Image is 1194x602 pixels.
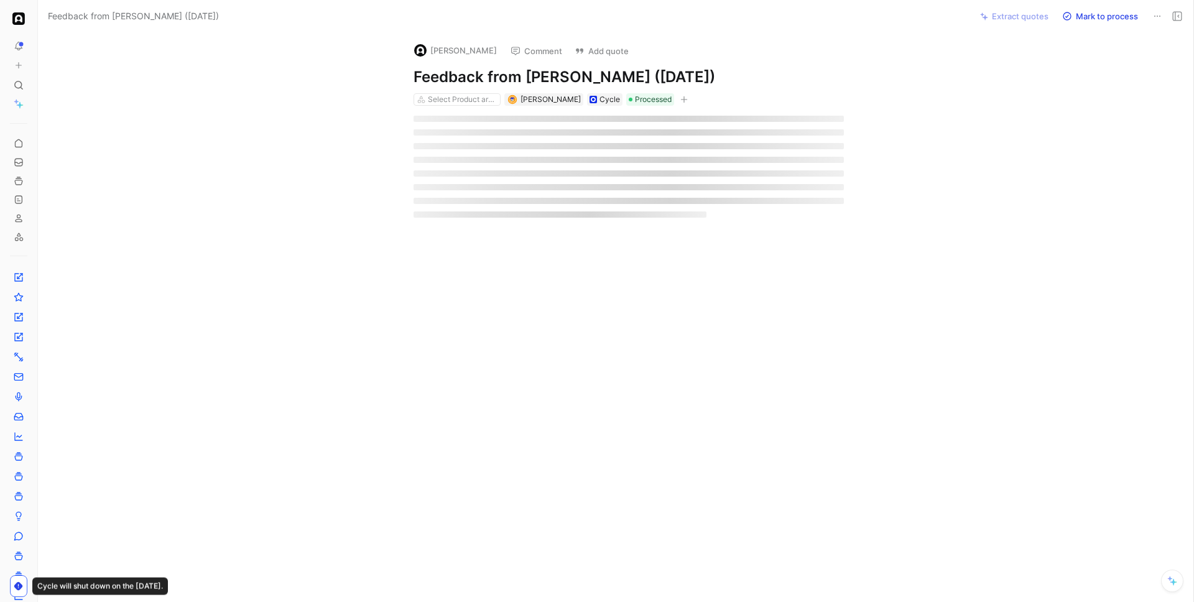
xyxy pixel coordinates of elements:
[1057,7,1144,25] button: Mark to process
[505,42,568,60] button: Comment
[428,93,497,106] div: Select Product areas
[10,10,27,27] button: Ada
[521,95,581,104] span: [PERSON_NAME]
[509,96,516,103] img: avatar
[414,67,844,87] h1: Feedback from [PERSON_NAME] ([DATE])
[635,93,672,106] span: Processed
[569,42,634,60] button: Add quote
[626,93,674,106] div: Processed
[12,12,25,25] img: Ada
[48,9,219,24] span: Feedback from [PERSON_NAME] ([DATE])
[409,41,502,60] button: logo[PERSON_NAME]
[414,44,427,57] img: logo
[32,578,168,595] div: Cycle will shut down on the [DATE].
[974,7,1054,25] button: Extract quotes
[599,93,620,106] div: Cycle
